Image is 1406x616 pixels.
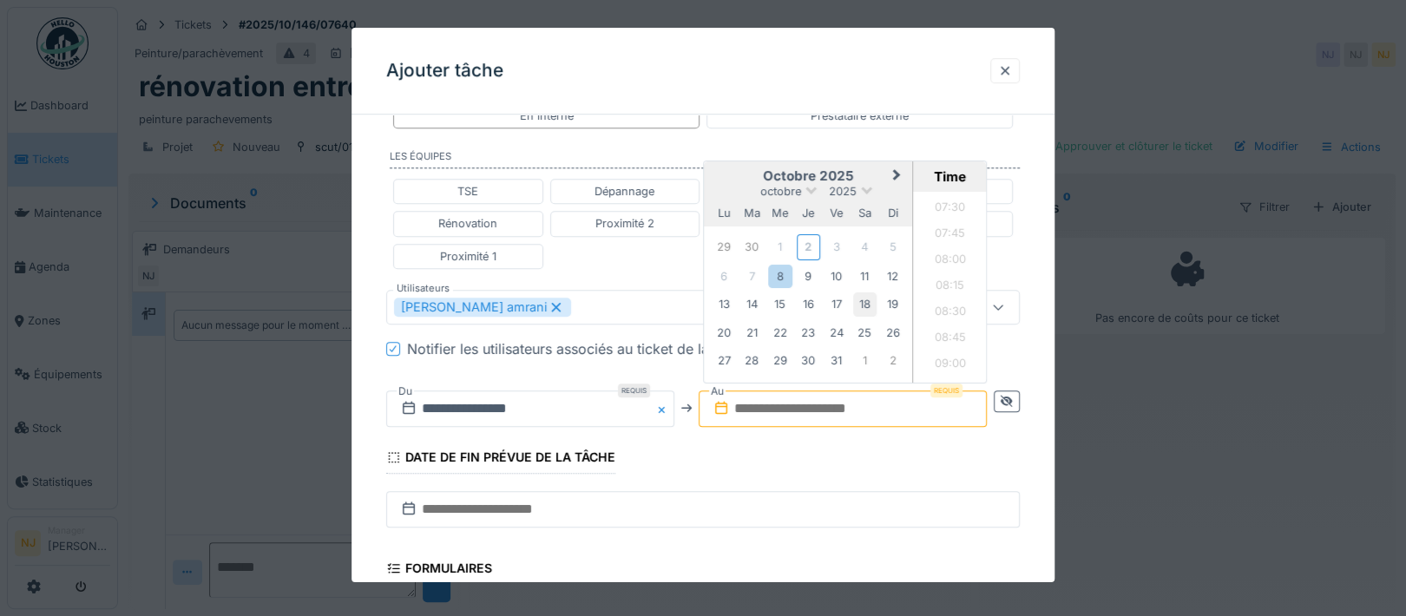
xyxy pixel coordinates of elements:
[825,235,848,259] div: Not available vendredi 3 octobre 2025
[705,168,913,184] h2: octobre 2025
[713,292,736,316] div: Choose lundi 13 octobre 2025
[740,349,764,372] div: Choose mardi 28 octobre 2025
[797,265,820,288] div: Choose jeudi 9 octobre 2025
[881,349,904,372] div: Choose dimanche 2 novembre 2025
[825,292,848,316] div: Choose vendredi 17 octobre 2025
[853,265,877,288] div: Choose samedi 11 octobre 2025
[595,215,654,232] div: Proximité 2
[768,235,792,259] div: Not available mercredi 1 octobre 2025
[881,321,904,344] div: Choose dimanche 26 octobre 2025
[618,383,650,397] div: Requis
[394,298,571,317] div: [PERSON_NAME] amrani
[881,200,904,224] div: dimanche
[881,235,904,259] div: Not available dimanche 5 octobre 2025
[914,300,988,326] li: 08:30
[914,196,988,222] li: 07:30
[386,60,503,82] h3: Ajouter tâche
[740,321,764,344] div: Choose mardi 21 octobre 2025
[713,235,736,259] div: Not available lundi 29 septembre 2025
[713,200,736,224] div: lundi
[710,233,907,375] div: Month octobre, 2025
[386,444,615,474] div: Date de fin prévue de la tâche
[825,265,848,288] div: Choose vendredi 10 octobre 2025
[881,265,904,288] div: Choose dimanche 12 octobre 2025
[440,248,496,265] div: Proximité 1
[797,200,820,224] div: jeudi
[930,383,963,397] div: Requis
[881,292,904,316] div: Choose dimanche 19 octobre 2025
[438,215,497,232] div: Rénovation
[914,352,988,378] li: 09:00
[740,292,764,316] div: Choose mardi 14 octobre 2025
[853,200,877,224] div: samedi
[825,321,848,344] div: Choose vendredi 24 octobre 2025
[853,235,877,259] div: Not available samedi 4 octobre 2025
[595,183,654,200] div: Dépannage
[768,200,792,224] div: mercredi
[520,108,574,124] div: En interne
[797,349,820,372] div: Choose jeudi 30 octobre 2025
[768,292,792,316] div: Choose mercredi 15 octobre 2025
[386,555,492,585] div: Formulaires
[457,183,478,200] div: TSE
[760,185,801,198] span: octobre
[914,222,988,248] li: 07:45
[797,292,820,316] div: Choose jeudi 16 octobre 2025
[390,149,1020,168] label: Les équipes
[914,378,988,404] li: 09:15
[740,200,764,224] div: mardi
[740,265,764,288] div: Not available mardi 7 octobre 2025
[740,235,764,259] div: Not available mardi 30 septembre 2025
[853,292,877,316] div: Choose samedi 18 octobre 2025
[768,349,792,372] div: Choose mercredi 29 octobre 2025
[914,248,988,274] li: 08:00
[393,281,453,296] label: Utilisateurs
[709,382,726,401] label: Au
[768,265,792,288] div: Choose mercredi 8 octobre 2025
[655,390,674,427] button: Close
[914,274,988,300] li: 08:15
[768,321,792,344] div: Choose mercredi 22 octobre 2025
[397,382,414,401] label: Du
[853,321,877,344] div: Choose samedi 25 octobre 2025
[885,163,913,191] button: Next Month
[713,321,736,344] div: Choose lundi 20 octobre 2025
[918,168,982,185] div: Time
[825,200,848,224] div: vendredi
[811,108,909,124] div: Prestataire externe
[797,234,820,259] div: Not available jeudi 2 octobre 2025
[914,326,988,352] li: 08:45
[825,349,848,372] div: Choose vendredi 31 octobre 2025
[713,265,736,288] div: Not available lundi 6 octobre 2025
[407,338,793,359] div: Notifier les utilisateurs associés au ticket de la planification
[713,349,736,372] div: Choose lundi 27 octobre 2025
[797,321,820,344] div: Choose jeudi 23 octobre 2025
[853,349,877,372] div: Choose samedi 1 novembre 2025
[829,185,857,198] span: 2025
[914,192,988,383] ul: Time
